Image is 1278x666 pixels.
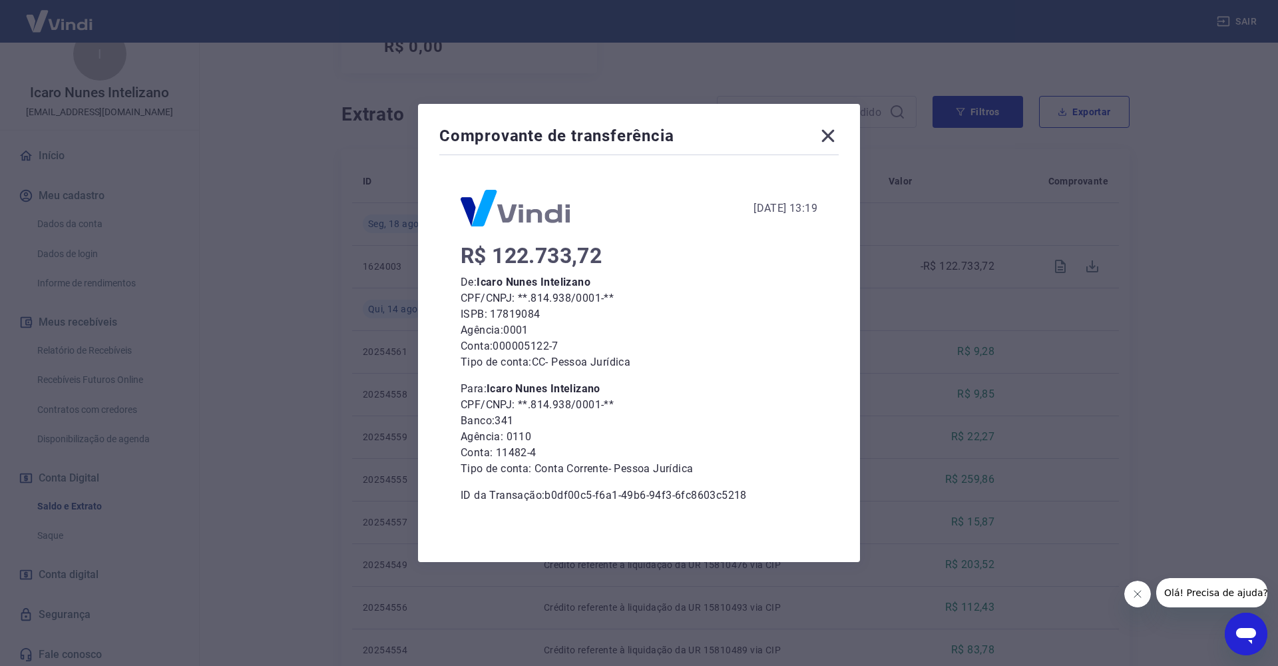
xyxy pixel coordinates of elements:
[461,488,817,503] p: ID da Transação: b0df00c5-f6a1-49b6-94f3-6fc8603c5218
[461,445,817,461] p: Conta: 11482-4
[461,306,817,322] p: ISPB: 17819084
[461,243,602,268] span: R$ 122.733,72
[461,397,817,413] p: CPF/CNPJ: **.814.938/0001-**
[461,338,817,354] p: Conta: 000005122-7
[461,322,817,338] p: Agência: 0001
[753,200,817,216] div: [DATE] 13:19
[461,381,817,397] p: Para:
[461,290,817,306] p: CPF/CNPJ: **.814.938/0001-**
[461,190,570,226] img: Logo
[439,125,839,152] div: Comprovante de transferência
[8,9,112,20] span: Olá! Precisa de ajuda?
[1156,578,1267,607] iframe: Mensagem da empresa
[487,382,600,395] b: Icaro Nunes Intelizano
[461,274,817,290] p: De:
[461,461,817,477] p: Tipo de conta: Conta Corrente - Pessoa Jurídica
[461,429,817,445] p: Agência: 0110
[461,354,817,370] p: Tipo de conta: CC - Pessoa Jurídica
[1124,581,1151,607] iframe: Fechar mensagem
[1225,613,1267,655] iframe: Botão para abrir a janela de mensagens
[461,413,817,429] p: Banco: 341
[477,276,590,288] b: Icaro Nunes Intelizano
